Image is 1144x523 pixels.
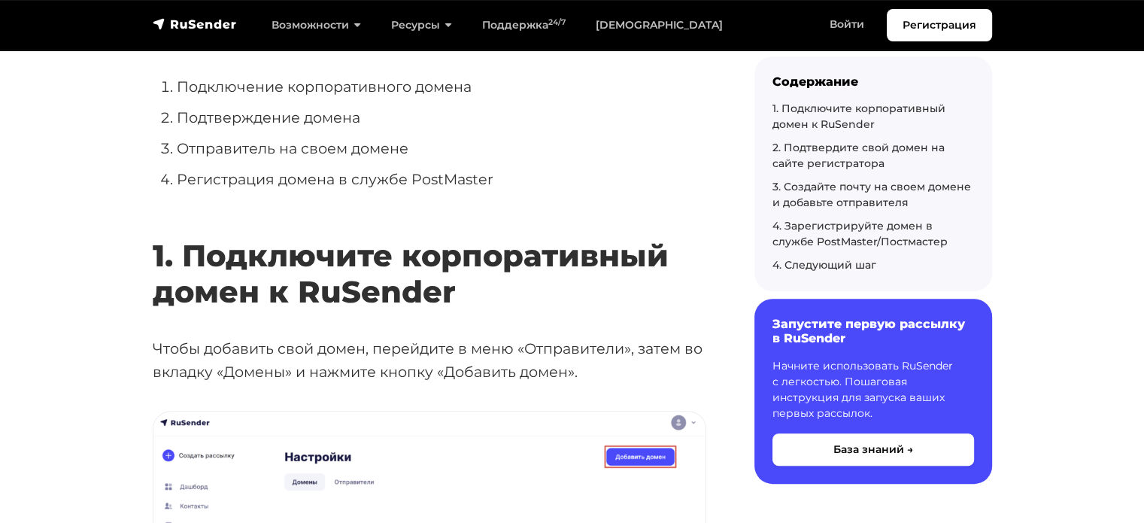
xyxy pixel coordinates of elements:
li: Подключение корпоративного домена [177,75,706,99]
h2: 1. Подключите корпоративный домен к RuSender [153,193,706,310]
a: 1. Подключите корпоративный домен к RuSender [772,102,945,131]
a: Запустите первую рассылку в RuSender Начните использовать RuSender с легкостью. Пошаговая инструк... [754,299,992,483]
button: База знаний → [772,433,974,466]
a: Регистрация [887,9,992,41]
sup: 24/7 [548,17,566,27]
img: RuSender [153,17,237,32]
p: Чтобы добавить свой домен, перейдите в меню «Отправители», затем во вкладку «Домены» и нажмите кн... [153,337,706,383]
li: Подтверждение домена [177,106,706,129]
a: Поддержка24/7 [467,10,581,41]
h6: Запустите первую рассылку в RuSender [772,317,974,345]
a: 2. Подтвердите свой домен на сайте регистратора [772,141,945,170]
li: Регистрация домена в службе PostMaster [177,168,706,191]
a: 4. Зарегистрируйте домен в службе PostMaster/Постмастер [772,219,948,248]
a: Войти [815,9,879,40]
a: [DEMOGRAPHIC_DATA] [581,10,738,41]
div: Содержание [772,74,974,89]
a: Возможности [256,10,376,41]
p: Начните использовать RuSender с легкостью. Пошаговая инструкция для запуска ваших первых рассылок. [772,358,974,421]
li: Отправитель на своем домене [177,137,706,160]
a: 4. Следующий шаг [772,258,876,272]
a: Ресурсы [376,10,467,41]
a: 3. Создайте почту на своем домене и добавьте отправителя [772,180,971,209]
